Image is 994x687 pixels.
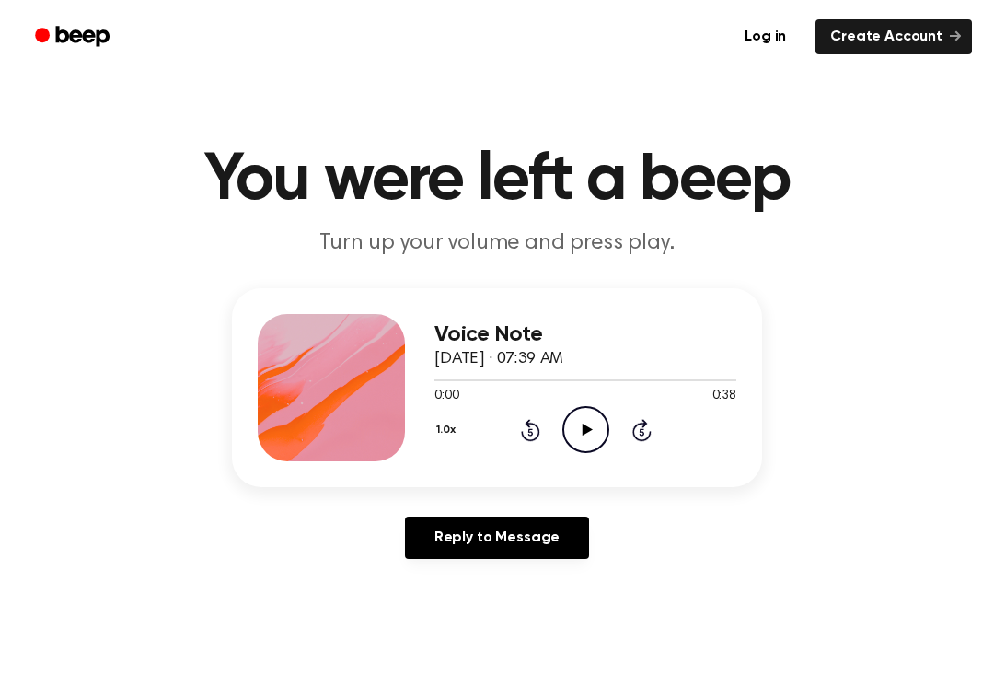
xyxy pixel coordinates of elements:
[434,322,736,347] h3: Voice Note
[26,147,968,214] h1: You were left a beep
[434,351,563,367] span: [DATE] · 07:39 AM
[144,228,850,259] p: Turn up your volume and press play.
[434,414,462,446] button: 1.0x
[22,19,126,55] a: Beep
[712,387,736,406] span: 0:38
[726,16,804,58] a: Log in
[434,387,458,406] span: 0:00
[815,19,972,54] a: Create Account
[405,517,589,559] a: Reply to Message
